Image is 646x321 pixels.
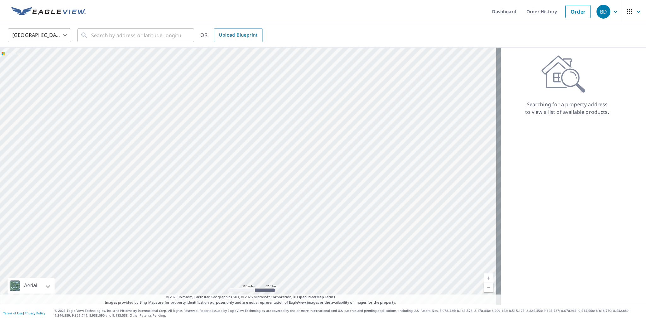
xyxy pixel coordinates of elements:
p: Searching for a property address to view a list of available products. [525,101,609,116]
a: Terms of Use [3,311,23,315]
p: | [3,311,45,315]
a: Order [565,5,591,18]
span: Upload Blueprint [219,31,257,39]
p: © 2025 Eagle View Technologies, Inc. and Pictometry International Corp. All Rights Reserved. Repo... [55,308,643,318]
div: [GEOGRAPHIC_DATA] [8,26,71,44]
div: BD [596,5,610,19]
a: Terms [325,295,335,299]
a: Upload Blueprint [214,28,262,42]
a: OpenStreetMap [297,295,324,299]
a: Current Level 5, Zoom Out [484,283,493,292]
div: Aerial [8,278,55,294]
span: © 2025 TomTom, Earthstar Geographics SIO, © 2025 Microsoft Corporation, © [166,295,335,300]
div: Aerial [22,278,39,294]
img: EV Logo [11,7,86,16]
input: Search by address or latitude-longitude [91,26,181,44]
a: Privacy Policy [25,311,45,315]
div: OR [200,28,263,42]
a: Current Level 5, Zoom In [484,273,493,283]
